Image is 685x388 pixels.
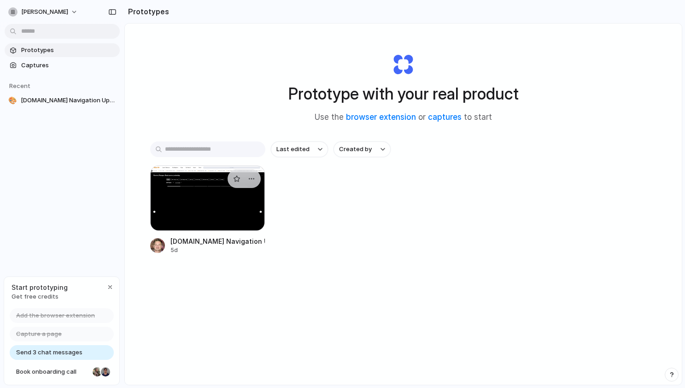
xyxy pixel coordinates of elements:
[170,246,265,254] div: 5d
[21,61,116,70] span: Captures
[8,96,17,105] div: 🎨
[100,366,111,377] div: Christian Iacullo
[12,282,68,292] span: Start prototyping
[271,141,328,157] button: Last edited
[10,364,114,379] a: Book onboarding call
[339,145,372,154] span: Created by
[150,165,265,254] a: Surfline.com Navigation Update[DOMAIN_NAME] Navigation Update5d
[170,236,265,246] div: [DOMAIN_NAME] Navigation Update
[92,366,103,377] div: Nicole Kubica
[428,112,462,122] a: captures
[21,46,116,55] span: Prototypes
[16,311,95,320] span: Add the browser extension
[16,348,82,357] span: Send 3 chat messages
[12,292,68,301] span: Get free credits
[315,112,492,123] span: Use the or to start
[346,112,416,122] a: browser extension
[124,6,169,17] h2: Prototypes
[5,5,82,19] button: [PERSON_NAME]
[21,96,116,105] span: [DOMAIN_NAME] Navigation Update
[288,82,519,106] h1: Prototype with your real product
[5,59,120,72] a: Captures
[16,367,89,376] span: Book onboarding call
[334,141,391,157] button: Created by
[21,7,68,17] span: [PERSON_NAME]
[16,329,62,339] span: Capture a page
[5,43,120,57] a: Prototypes
[5,94,120,107] a: 🎨[DOMAIN_NAME] Navigation Update
[9,82,30,89] span: Recent
[276,145,310,154] span: Last edited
